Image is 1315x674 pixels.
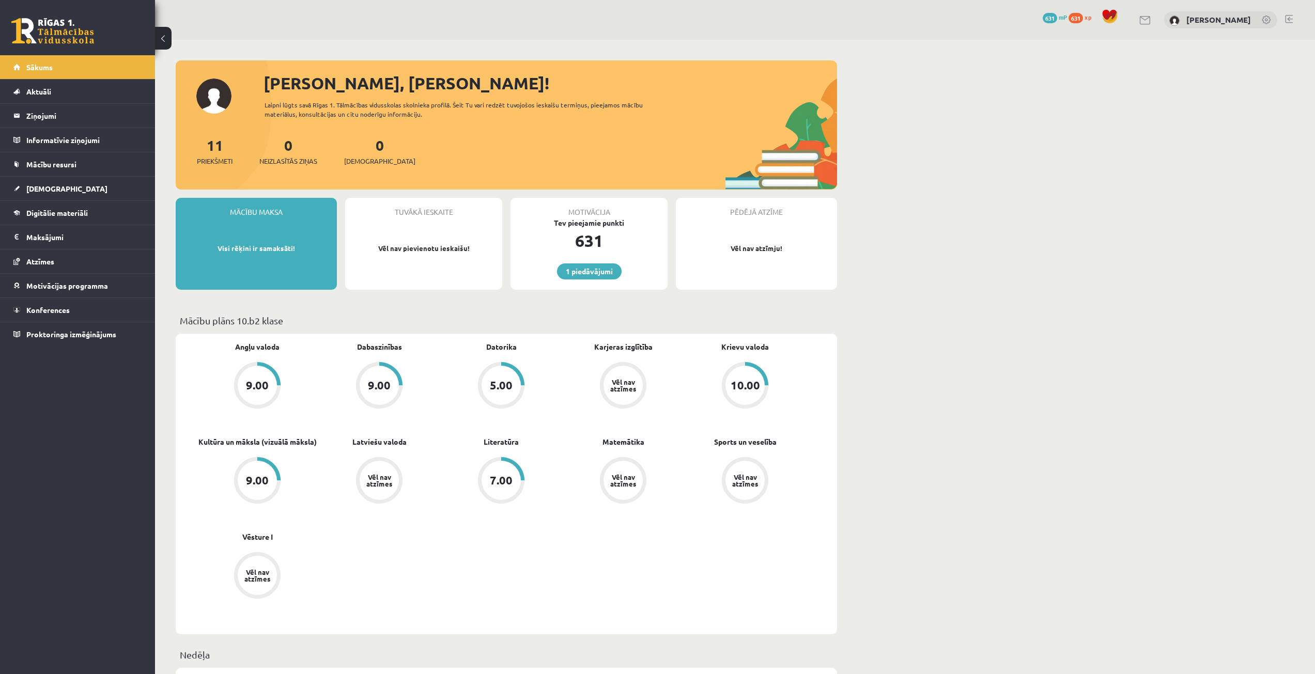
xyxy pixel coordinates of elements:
a: 11Priekšmeti [197,136,233,166]
div: 9.00 [246,475,269,486]
a: Aktuāli [13,80,142,103]
a: Kultūra un māksla (vizuālā māksla) [198,436,317,447]
a: Digitālie materiāli [13,201,142,225]
div: [PERSON_NAME], [PERSON_NAME]! [264,71,837,96]
div: Vēl nav atzīmes [243,569,272,582]
span: Mācību resursi [26,160,76,169]
span: Neizlasītās ziņas [259,156,317,166]
a: Vēl nav atzīmes [318,457,440,506]
a: 5.00 [440,362,562,411]
div: Vēl nav atzīmes [609,474,638,487]
div: 9.00 [246,380,269,391]
a: 0[DEMOGRAPHIC_DATA] [344,136,415,166]
img: Alexandra Pavlova [1169,15,1180,26]
span: 631 [1043,13,1057,23]
span: 631 [1069,13,1083,23]
a: Matemātika [602,436,644,447]
p: Vēl nav pievienotu ieskaišu! [350,243,497,254]
a: Vēl nav atzīmes [684,457,806,506]
a: Krievu valoda [721,341,769,352]
span: Digitālie materiāli [26,208,88,217]
p: Nedēļa [180,648,833,662]
div: Pēdējā atzīme [676,198,837,217]
div: Tev pieejamie punkti [510,217,668,228]
a: Konferences [13,298,142,322]
a: Ziņojumi [13,104,142,128]
a: Rīgas 1. Tālmācības vidusskola [11,18,94,44]
legend: Informatīvie ziņojumi [26,128,142,152]
div: 631 [510,228,668,253]
a: 631 mP [1043,13,1067,21]
a: Datorika [486,341,517,352]
div: Tuvākā ieskaite [345,198,502,217]
span: mP [1059,13,1067,21]
div: Vēl nav atzīmes [731,474,760,487]
a: Maksājumi [13,225,142,249]
a: 631 xp [1069,13,1096,21]
div: 5.00 [490,380,513,391]
a: Vēl nav atzīmes [562,362,684,411]
div: Vēl nav atzīmes [365,474,394,487]
p: Visi rēķini ir samaksāti! [181,243,332,254]
div: 10.00 [731,380,760,391]
a: Mācību resursi [13,152,142,176]
a: 0Neizlasītās ziņas [259,136,317,166]
a: Sports un veselība [714,436,777,447]
a: Latviešu valoda [352,436,407,447]
span: [DEMOGRAPHIC_DATA] [26,184,107,193]
a: Karjeras izglītība [594,341,653,352]
span: Atzīmes [26,257,54,266]
div: Mācību maksa [176,198,337,217]
span: Priekšmeti [197,156,233,166]
span: Sākums [26,62,53,72]
p: Vēl nav atzīmju! [681,243,832,254]
div: Motivācija [510,198,668,217]
span: xp [1085,13,1091,21]
div: Laipni lūgts savā Rīgas 1. Tālmācības vidusskolas skolnieka profilā. Šeit Tu vari redzēt tuvojošo... [265,100,661,119]
a: Informatīvie ziņojumi [13,128,142,152]
span: Aktuāli [26,87,51,96]
a: Literatūra [484,436,519,447]
span: [DEMOGRAPHIC_DATA] [344,156,415,166]
div: 9.00 [368,380,391,391]
a: Vēl nav atzīmes [196,552,318,601]
a: Motivācijas programma [13,274,142,297]
a: Atzīmes [13,249,142,273]
p: Mācību plāns 10.b2 klase [180,314,833,327]
a: Sākums [13,55,142,79]
a: [PERSON_NAME] [1186,14,1251,25]
div: 7.00 [490,475,513,486]
a: 10.00 [684,362,806,411]
a: 7.00 [440,457,562,506]
span: Proktoringa izmēģinājums [26,330,116,339]
a: 9.00 [318,362,440,411]
a: Vēl nav atzīmes [562,457,684,506]
span: Konferences [26,305,70,315]
legend: Ziņojumi [26,104,142,128]
div: Vēl nav atzīmes [609,379,638,392]
a: 1 piedāvājumi [557,263,622,279]
a: [DEMOGRAPHIC_DATA] [13,177,142,200]
a: Dabaszinības [357,341,402,352]
a: 9.00 [196,457,318,506]
span: Motivācijas programma [26,281,108,290]
a: Angļu valoda [235,341,280,352]
a: Proktoringa izmēģinājums [13,322,142,346]
a: 9.00 [196,362,318,411]
legend: Maksājumi [26,225,142,249]
a: Vēsture I [242,531,273,542]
